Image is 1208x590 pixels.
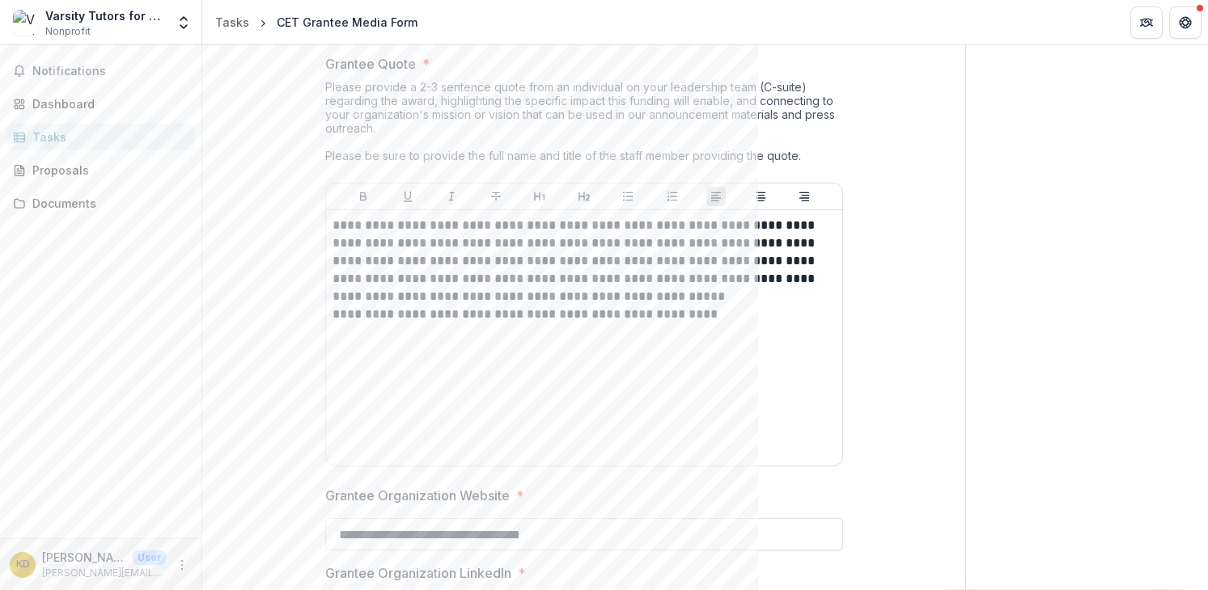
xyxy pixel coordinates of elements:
[32,129,182,145] div: Tasks
[1130,6,1163,39] button: Partners
[6,190,195,217] a: Documents
[325,54,416,74] p: Grantee Quote
[42,566,166,580] p: [PERSON_NAME][EMAIL_ADDRESS][PERSON_NAME][DOMAIN_NAME]
[6,157,195,183] a: Proposals
[16,559,30,570] div: Kelly Dean
[32,65,189,78] span: Notifications
[706,187,726,206] button: Align Left
[574,187,594,206] button: Heading 2
[325,80,843,183] div: Please provide a 2-3 sentence quote from an individual on your leadership team (C-suite) regardin...
[354,187,373,206] button: Bold
[45,24,91,39] span: Nonprofit
[795,187,814,206] button: Align Right
[13,10,39,36] img: Varsity Tutors for Schools LLC
[6,58,195,84] button: Notifications
[215,14,249,31] div: Tasks
[325,563,511,583] p: Grantee Organization LinkedIn
[6,91,195,117] a: Dashboard
[530,187,549,206] button: Heading 1
[663,187,682,206] button: Ordered List
[45,7,166,24] div: Varsity Tutors for Schools LLC
[32,195,182,212] div: Documents
[133,550,166,565] p: User
[6,124,195,150] a: Tasks
[209,11,256,34] a: Tasks
[751,187,770,206] button: Align Center
[1169,6,1202,39] button: Get Help
[398,187,418,206] button: Underline
[209,11,424,34] nav: breadcrumb
[42,549,126,566] p: [PERSON_NAME]
[486,187,506,206] button: Strike
[172,6,195,39] button: Open entity switcher
[172,555,192,575] button: More
[618,187,638,206] button: Bullet List
[442,187,461,206] button: Italicize
[32,95,182,112] div: Dashboard
[32,162,182,179] div: Proposals
[277,14,418,31] div: CET Grantee Media Form
[325,486,510,505] p: Grantee Organization Website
